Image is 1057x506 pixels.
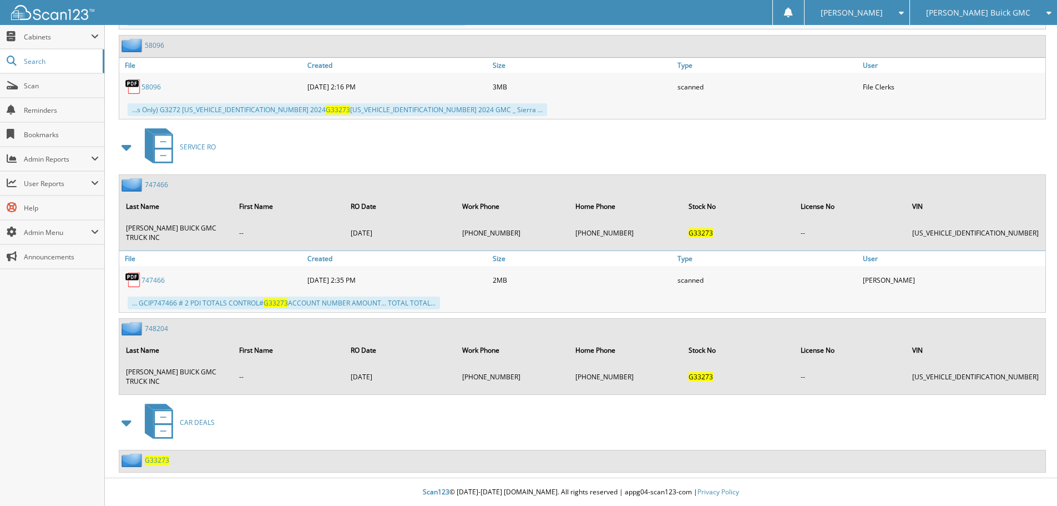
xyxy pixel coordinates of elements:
[120,363,232,390] td: [PERSON_NAME] BUICK GMC TRUCK INC
[120,195,232,218] th: Last Name
[120,339,232,362] th: Last Name
[138,400,215,444] a: CAR DEALS
[305,58,490,73] a: Created
[570,219,682,247] td: [PHONE_NUMBER]
[689,228,713,238] span: G33273
[683,339,793,362] th: Stock No
[234,339,344,362] th: First Name
[795,195,906,218] th: License No
[860,76,1045,98] div: File Clerks
[125,78,141,95] img: PDF.png
[860,58,1045,73] a: User
[180,418,215,427] span: CAR DEALS
[345,195,456,218] th: RO Date
[138,125,216,169] a: SERVICE RO
[1002,453,1057,506] iframe: Chat Widget
[345,363,456,390] td: [DATE]
[24,203,99,213] span: Help
[234,195,344,218] th: First Name
[120,219,232,247] td: [PERSON_NAME] BUICK GMC TRUCK INC
[697,487,739,497] a: Privacy Policy
[24,228,91,237] span: Admin Menu
[125,272,141,288] img: PDF.png
[234,219,344,247] td: --
[457,195,569,218] th: Work Phone
[907,195,1044,218] th: VIN
[128,103,547,116] div: ...s Only) G3272 [US_VEHICLE_IDENTIFICATION_NUMBER] 2024 [US_VEHICLE_IDENTIFICATION_NUMBER] 2024 ...
[141,82,161,92] a: 58096
[795,339,906,362] th: License No
[490,251,675,266] a: Size
[122,453,145,467] img: folder2.png
[675,269,860,291] div: scanned
[345,339,456,362] th: RO Date
[141,275,165,285] a: 747466
[683,195,793,218] th: Stock No
[795,219,906,247] td: --
[24,130,99,139] span: Bookmarks
[570,195,682,218] th: Home Phone
[145,180,168,189] a: 747466
[24,179,91,188] span: User Reports
[305,76,490,98] div: [DATE] 2:16 PM
[24,154,91,164] span: Admin Reports
[24,32,91,42] span: Cabinets
[145,41,164,50] a: 58096
[234,363,344,390] td: --
[305,269,490,291] div: [DATE] 2:35 PM
[24,57,97,66] span: Search
[675,251,860,266] a: Type
[490,76,675,98] div: 3MB
[264,298,288,308] span: G33273
[490,269,675,291] div: 2MB
[689,372,713,382] span: G33273
[821,9,883,16] span: [PERSON_NAME]
[122,38,145,52] img: folder2.png
[11,5,94,20] img: scan123-logo-white.svg
[907,219,1044,247] td: [US_VEHICLE_IDENTIFICATION_NUMBER]
[490,58,675,73] a: Size
[457,339,569,362] th: Work Phone
[926,9,1030,16] span: [PERSON_NAME] Buick GMC
[860,269,1045,291] div: [PERSON_NAME]
[907,363,1044,390] td: [US_VEHICLE_IDENTIFICATION_NUMBER]
[24,81,99,91] span: Scan
[105,479,1057,506] div: © [DATE]-[DATE] [DOMAIN_NAME]. All rights reserved | appg04-scan123-com |
[907,339,1044,362] th: VIN
[457,363,569,390] td: [PHONE_NUMBER]
[675,58,860,73] a: Type
[675,76,860,98] div: scanned
[423,487,449,497] span: Scan123
[305,251,490,266] a: Created
[457,219,569,247] td: [PHONE_NUMBER]
[145,324,168,333] a: 748204
[180,142,216,152] span: SERVICE RO
[119,58,305,73] a: File
[122,178,145,192] img: folder2.png
[570,363,682,390] td: [PHONE_NUMBER]
[860,251,1045,266] a: User
[24,252,99,262] span: Announcements
[119,251,305,266] a: File
[326,105,350,114] span: G33273
[570,339,682,362] th: Home Phone
[122,322,145,335] img: folder2.png
[128,297,440,309] div: ... GCIP747466 # 2 PDI TOTALS CONTROL# ACCOUNT NUMBER AMOUNT... TOTAL TOTAL...
[145,455,169,465] a: G33273
[795,363,906,390] td: --
[24,106,99,115] span: Reminders
[345,219,456,247] td: [DATE]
